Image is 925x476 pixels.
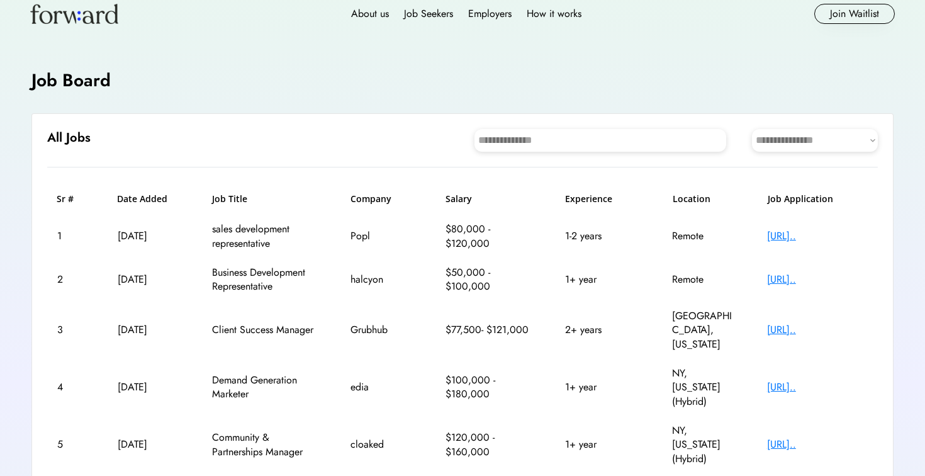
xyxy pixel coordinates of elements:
[565,229,641,243] div: 1-2 years
[767,380,868,394] div: [URL]..
[31,68,111,93] h4: Job Board
[565,438,641,451] div: 1+ year
[350,438,413,451] div: cloaked
[527,6,581,21] div: How it works
[47,129,91,147] h6: All Jobs
[565,273,641,286] div: 1+ year
[57,229,86,243] div: 1
[768,193,868,205] h6: Job Application
[350,323,413,337] div: Grubhub
[118,229,181,243] div: [DATE]
[118,380,181,394] div: [DATE]
[118,323,181,337] div: [DATE]
[57,323,86,337] div: 3
[212,323,319,337] div: Client Success Manager
[767,229,868,243] div: [URL]..
[673,193,736,205] h6: Location
[814,4,895,24] button: Join Waitlist
[350,273,413,286] div: halcyon
[672,309,735,351] div: [GEOGRAPHIC_DATA], [US_STATE]
[351,6,389,21] div: About us
[57,193,85,205] h6: Sr #
[404,6,453,21] div: Job Seekers
[212,193,247,205] h6: Job Title
[350,193,413,205] h6: Company
[672,424,735,466] div: NY, [US_STATE] (Hybrid)
[446,266,534,294] div: $50,000 - $100,000
[57,380,86,394] div: 4
[350,380,413,394] div: edia
[767,438,868,451] div: [URL]..
[57,438,86,451] div: 5
[212,431,319,459] div: Community & Partnerships Manager
[30,4,118,24] img: Forward logo
[117,193,180,205] h6: Date Added
[446,373,534,402] div: $100,000 - $180,000
[468,6,512,21] div: Employers
[446,193,534,205] h6: Salary
[57,273,86,286] div: 2
[672,366,735,409] div: NY, [US_STATE] (Hybrid)
[212,222,319,251] div: sales development representative
[118,273,181,286] div: [DATE]
[672,229,735,243] div: Remote
[212,266,319,294] div: Business Development Representative
[767,273,868,286] div: [URL]..
[446,431,534,459] div: $120,000 - $160,000
[565,193,641,205] h6: Experience
[672,273,735,286] div: Remote
[565,323,641,337] div: 2+ years
[767,323,868,337] div: [URL]..
[350,229,413,243] div: Popl
[118,438,181,451] div: [DATE]
[565,380,641,394] div: 1+ year
[446,323,534,337] div: $77,500- $121,000
[212,373,319,402] div: Demand Generation Marketer
[446,222,534,251] div: $80,000 - $120,000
